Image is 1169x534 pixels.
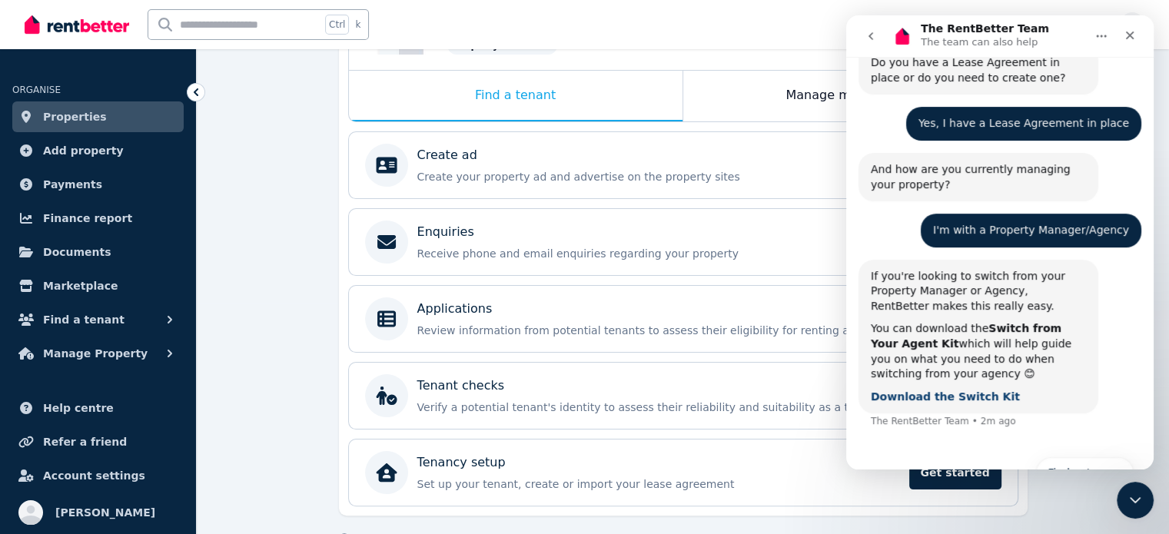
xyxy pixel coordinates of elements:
a: Tenancy setupSet up your tenant, create or import your lease agreementGet started [349,439,1018,506]
a: Help centre [12,393,184,423]
iframe: Intercom live chat [1117,482,1154,519]
img: RentBetter [25,13,129,36]
p: Review information from potential tenants to assess their eligibility for renting a property [417,323,974,338]
span: Account settings [43,466,145,485]
a: Tenant checksVerify a potential tenant's identity to assess their reliability and suitability as ... [349,363,1018,429]
span: Help centre [43,399,114,417]
a: Properties [12,101,184,132]
span: Marketplace [43,277,118,295]
span: Refer a friend [43,433,127,451]
span: k [355,18,360,31]
a: Refer a friend [12,426,184,457]
a: Finance report [12,203,184,234]
p: Verify a potential tenant's identity to assess their reliability and suitability as a tenant [417,400,974,415]
a: Create adCreate your property ad and advertise on the property sitesGet started [349,132,1018,198]
p: Tenant checks [417,376,505,395]
a: Account settings [12,460,184,491]
span: [PERSON_NAME] [55,503,155,522]
span: ORGANISE [12,85,61,95]
span: Ctrl [325,15,349,35]
div: Find a tenant [349,71,682,121]
span: Find a tenant [43,310,125,329]
button: Find out more [190,442,287,473]
a: ApplicationsReview information from potential tenants to assess their eligibility for renting a p... [349,286,1018,352]
span: Documents [43,243,111,261]
a: Marketplace [12,270,184,301]
p: Receive phone and email enquiries regarding your property [417,246,974,261]
p: Tenancy setup [417,453,506,472]
span: Payments [43,175,102,194]
span: Finance report [43,209,132,227]
span: Properties [43,108,107,126]
div: Manage my property [683,71,1018,121]
p: Set up your tenant, create or import your lease agreement [417,476,900,492]
span: Add property [43,141,124,160]
a: EnquiriesReceive phone and email enquiries regarding your property [349,209,1018,275]
p: Enquiries [417,223,474,241]
iframe: Intercom live chat [846,15,1154,469]
span: Manage Property [43,344,148,363]
a: Add property [12,135,184,166]
a: Payments [12,169,184,200]
button: Find a tenant [12,304,184,335]
a: Documents [12,237,184,267]
button: Manage Property [12,338,184,369]
p: Applications [417,300,493,318]
p: Create ad [417,146,477,164]
span: Get started [909,456,1001,489]
p: Create your property ad and advertise on the property sites [417,169,900,184]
